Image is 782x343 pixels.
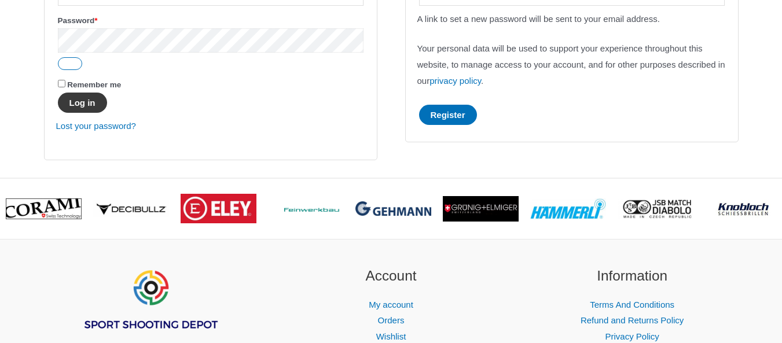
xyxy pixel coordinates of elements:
a: Wishlist [376,331,406,341]
button: Register [419,105,477,125]
a: privacy policy [429,76,481,86]
p: Your personal data will be used to support your experience throughout this website, to manage acc... [417,40,726,89]
a: Privacy Policy [605,331,659,341]
p: A link to set a new password will be sent to your email address. [417,11,726,27]
h2: Information [526,265,739,287]
a: Refund and Returns Policy [581,315,684,325]
img: brand logo [181,194,256,223]
button: Show password [58,57,82,70]
h2: Account [285,265,497,287]
a: My account [369,300,413,309]
button: Log in [58,93,107,113]
a: Terms And Conditions [590,300,674,309]
input: Remember me [58,80,65,87]
a: Lost your password? [56,121,136,131]
a: Orders [378,315,405,325]
span: Remember me [67,80,121,89]
label: Password [58,13,364,28]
